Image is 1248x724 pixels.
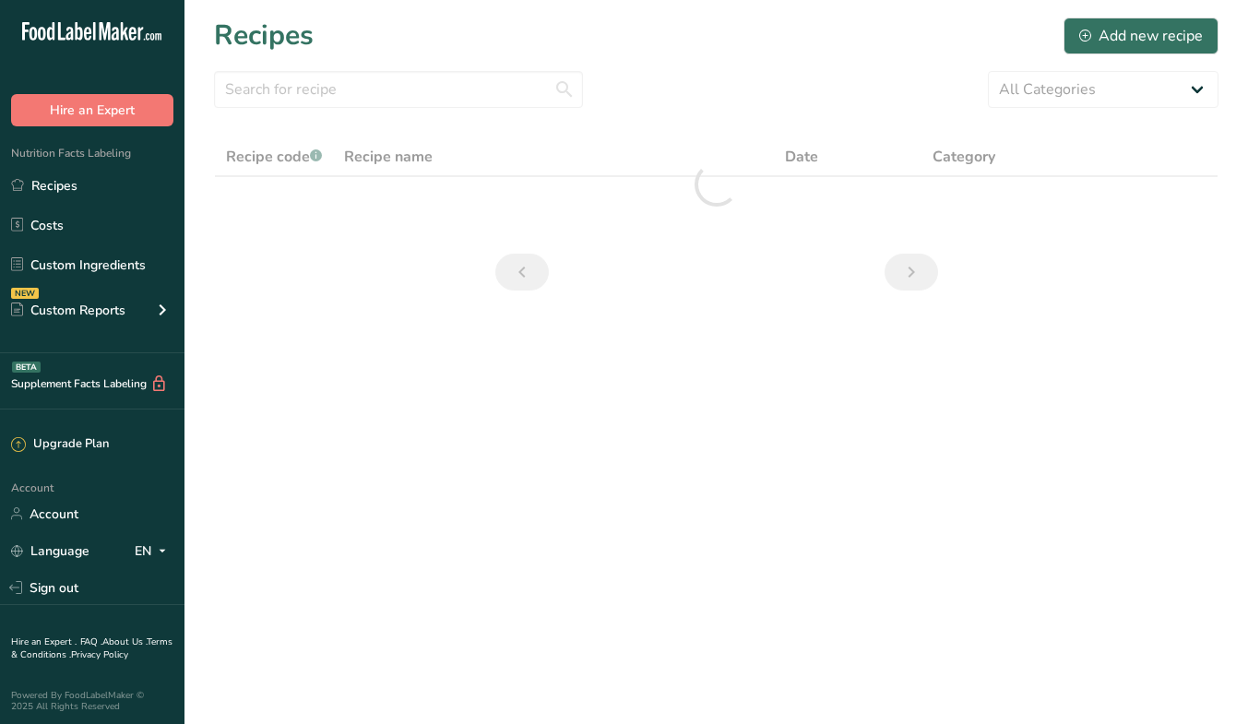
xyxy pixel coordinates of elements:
[11,535,89,567] a: Language
[1185,661,1230,706] iframe: Intercom live chat
[71,648,128,661] a: Privacy Policy
[11,690,173,712] div: Powered By FoodLabelMaker © 2025 All Rights Reserved
[11,435,109,454] div: Upgrade Plan
[12,362,41,373] div: BETA
[214,15,314,56] h1: Recipes
[11,635,77,648] a: Hire an Expert .
[102,635,147,648] a: About Us .
[1079,25,1203,47] div: Add new recipe
[11,301,125,320] div: Custom Reports
[11,94,173,126] button: Hire an Expert
[11,288,39,299] div: NEW
[1064,18,1218,54] button: Add new recipe
[135,540,173,562] div: EN
[495,254,549,291] a: Previous page
[11,635,172,661] a: Terms & Conditions .
[885,254,938,291] a: Next page
[80,635,102,648] a: FAQ .
[214,71,583,108] input: Search for recipe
